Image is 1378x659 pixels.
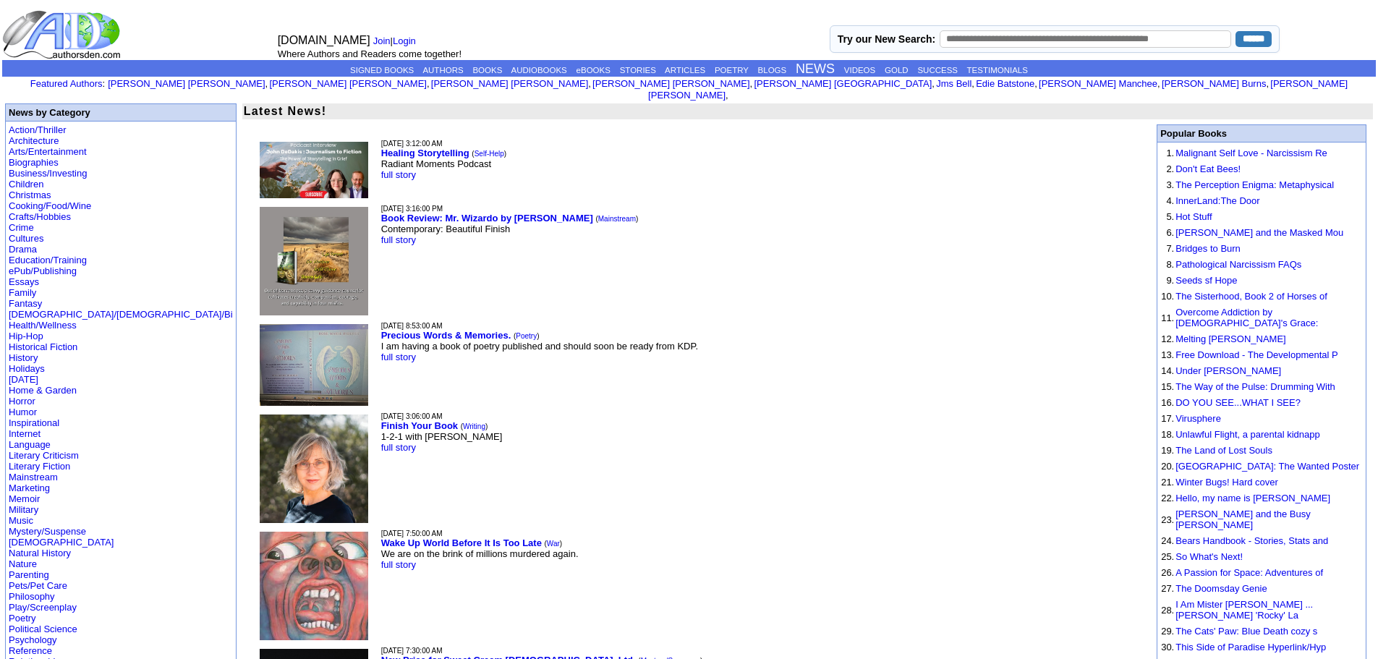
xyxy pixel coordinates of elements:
a: Architecture [9,135,59,146]
a: InnerLand:The Door [1175,195,1259,206]
font: ( ) [472,150,506,158]
a: Mainstream [9,472,58,482]
a: [PERSON_NAME] [PERSON_NAME] [108,78,265,89]
a: STORIES [620,66,656,75]
font: 15. [1161,381,1174,392]
font: 25. [1161,551,1174,562]
a: full story [381,442,416,453]
font: 6. [1166,227,1174,238]
a: Historical Fiction [9,341,77,352]
a: The Perception Enigma: Metaphysical [1175,179,1334,190]
a: Don't Eat Bees! [1175,163,1241,174]
a: Military [9,504,38,515]
font: We are on the brink of millions murdered again. [381,537,579,570]
font: I am having a book of poetry published and should soon be ready from KDP. [381,330,698,362]
a: Christmas [9,190,51,200]
a: Internet [9,428,41,439]
a: Under [PERSON_NAME] [1175,365,1281,376]
font: 1-2-1 with [PERSON_NAME] [381,420,503,453]
a: Bears Handbook - Stories, Stats and [1175,535,1328,546]
font: Latest News! [244,105,327,117]
a: Nature [9,558,37,569]
a: Featured Authors [30,78,103,89]
a: Essays [9,276,39,287]
font: i [935,80,936,88]
font: Radiant Moments Podcast [381,148,507,180]
font: 20. [1161,461,1174,472]
a: Seeds sf Hope [1175,275,1237,286]
a: [PERSON_NAME] [PERSON_NAME] [592,78,749,89]
img: shim.gif [1161,209,1162,210]
font: i [268,80,269,88]
font: 13. [1161,349,1174,360]
font: ( ) [545,540,563,548]
font: , , , , , , , , , , [108,78,1348,101]
font: Where Authors and Readers come together! [278,48,462,59]
a: POETRY [715,66,749,75]
a: So What's Next! [1175,551,1243,562]
img: 50358.jpg [260,414,368,523]
img: shim.gif [1161,549,1162,550]
a: Natural History [9,548,71,558]
a: [PERSON_NAME] [PERSON_NAME] [269,78,426,89]
font: i [1269,80,1270,88]
img: shim.gif [1161,581,1162,582]
a: GOLD [885,66,909,75]
img: shim.gif [1161,331,1162,332]
img: shim.gif [1161,257,1162,258]
img: shim.gif [1161,597,1162,598]
a: TESTIMONIALS [967,66,1028,75]
font: 7. [1166,243,1174,254]
a: The Cats' Paw: Blue Death cozy s [1175,626,1317,637]
a: Virusphere [1175,413,1221,424]
a: [PERSON_NAME] [PERSON_NAME] [648,78,1348,101]
a: Drama [9,244,37,255]
a: SIGNED BOOKS [350,66,414,75]
img: shim.gif [1161,379,1162,380]
a: Self-Help [475,150,504,158]
a: Psychology [9,634,56,645]
font: i [1037,80,1039,88]
a: eBOOKS [577,66,611,75]
img: shim.gif [1161,347,1162,348]
img: shim.gif [1161,506,1162,507]
a: full story [381,559,416,570]
a: Children [9,179,43,190]
a: [PERSON_NAME] Burns [1162,78,1267,89]
img: shim.gif [1161,225,1162,226]
a: Finish Your Book [381,420,458,431]
a: Humor [9,407,37,417]
a: Crafts/Hobbies [9,211,71,222]
a: Literary Criticism [9,450,79,461]
img: logo_ad.gif [2,9,124,60]
img: 50357.jpeg [260,532,368,640]
a: AUDIOBOOKS [511,66,566,75]
font: i [1160,80,1162,88]
font: ( ) [514,332,540,340]
a: Philosophy [9,591,55,602]
a: Literary Fiction [9,461,70,472]
font: 11. [1161,313,1174,323]
font: 9. [1166,275,1174,286]
a: Free Download - The Developmental P [1175,349,1338,360]
a: Inspirational [9,417,59,428]
font: 10. [1161,291,1174,302]
a: Pets/Pet Care [9,580,67,591]
b: Book Review: Mr. Wizardo by [PERSON_NAME] [381,213,593,224]
a: Language [9,439,51,450]
font: [DATE] 7:50:00 AM [381,530,443,537]
font: [DATE] 3:06:00 AM [381,412,443,420]
font: 21. [1161,477,1174,488]
a: Wake Up World Before It Is Too Late [381,537,542,548]
font: Contemporary: Beautiful Finish [381,213,639,245]
a: The Way of the Pulse: Drumming With [1175,381,1335,392]
a: Mainstream [598,215,636,223]
a: Join [373,35,391,46]
b: Precious Words & Memories. [381,330,511,341]
img: 50360.jpg [260,324,368,406]
b: Healing Storytelling [381,148,469,158]
a: [DATE] [9,374,38,385]
a: Jms Bell [936,78,971,89]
